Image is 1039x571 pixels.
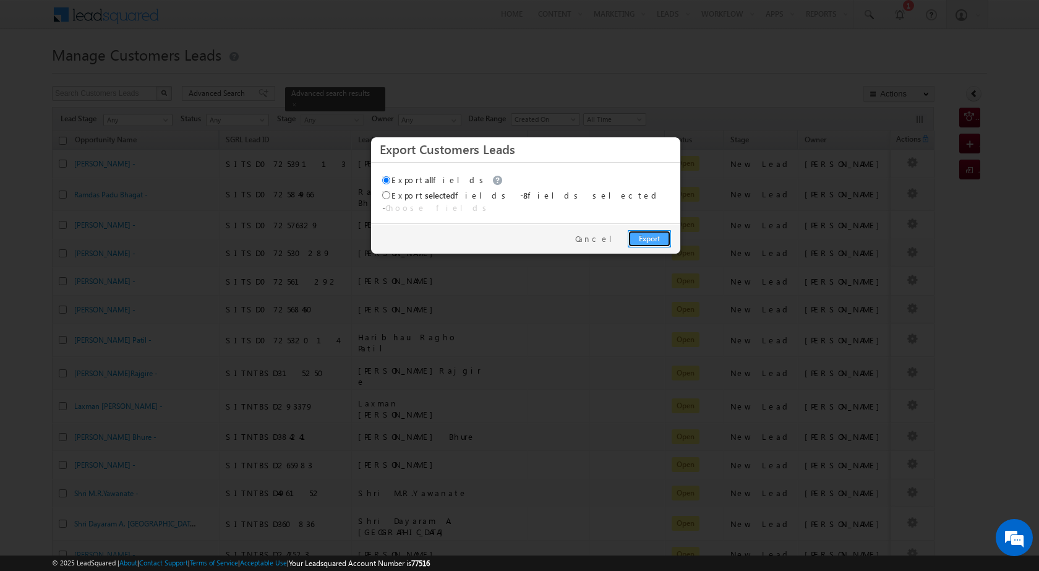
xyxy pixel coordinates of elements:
input: Exportallfields [382,176,390,184]
span: selected [425,190,455,200]
a: Cancel [575,233,622,244]
img: d_60004797649_company_0_60004797649 [21,65,52,81]
a: Export [628,230,671,247]
a: Terms of Service [190,559,238,567]
div: Chat with us now [64,65,208,81]
h3: Export Customers Leads [380,138,672,160]
em: Start Chat [168,381,224,398]
label: Export fields [382,174,506,185]
span: 8 [523,190,528,200]
span: 77516 [411,559,430,568]
a: About [119,559,137,567]
span: © 2025 LeadSquared | | | | | [52,557,430,569]
span: - fields selected [520,190,661,200]
span: - [382,202,491,213]
a: Contact Support [139,559,188,567]
div: Minimize live chat window [203,6,233,36]
span: all [425,174,433,185]
label: Export fields [382,190,510,200]
a: Acceptable Use [240,559,287,567]
span: Your Leadsquared Account Number is [289,559,430,568]
input: Exportselectedfields [382,191,390,199]
a: Choose fields [385,202,491,213]
textarea: Type your message and hit 'Enter' [16,114,226,371]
